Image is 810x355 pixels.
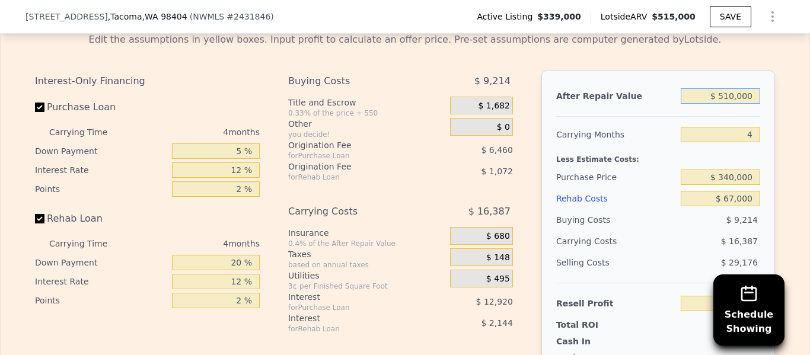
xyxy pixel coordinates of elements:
[288,303,420,312] div: for Purchase Loan
[556,319,630,331] div: Total ROI
[288,324,420,334] div: for Rehab Loan
[288,71,420,92] div: Buying Costs
[537,11,581,23] span: $339,000
[288,172,420,182] div: for Rehab Loan
[710,6,751,27] button: SAVE
[35,161,167,180] div: Interest Rate
[288,151,420,161] div: for Purchase Loan
[556,231,630,252] div: Carrying Costs
[556,145,760,167] div: Less Estimate Costs:
[474,71,511,92] span: $ 9,214
[288,130,445,139] div: you decide!
[131,123,260,142] div: 4 months
[190,11,274,23] div: ( )
[288,161,420,172] div: Origination Fee
[478,101,509,111] span: $ 1,682
[288,108,445,118] div: 0.33% of the price + 550
[288,260,445,270] div: based on annual taxes
[481,167,512,176] span: $ 1,072
[288,118,445,130] div: Other
[35,71,260,92] div: Interest-Only Financing
[288,239,445,248] div: 0.4% of the After Repair Value
[131,234,260,253] div: 4 months
[227,12,270,21] span: # 2431846
[35,272,167,291] div: Interest Rate
[721,236,758,246] span: $ 16,387
[556,85,676,107] div: After Repair Value
[477,11,537,23] span: Active Listing
[556,335,630,347] div: Cash In
[288,282,445,291] div: 3¢ per Finished Square Foot
[142,12,187,21] span: , WA 98404
[35,291,167,310] div: Points
[108,11,187,23] span: , Tacoma
[713,274,785,346] button: ScheduleShowing
[556,252,676,273] div: Selling Costs
[288,291,420,303] div: Interest
[288,97,445,108] div: Title and Escrow
[468,201,511,222] span: $ 16,387
[49,123,126,142] div: Carrying Time
[35,180,167,199] div: Points
[721,258,758,267] span: $ 29,176
[288,312,420,324] div: Interest
[486,252,510,263] span: $ 148
[481,145,512,155] span: $ 6,460
[556,188,676,209] div: Rehab Costs
[35,97,167,118] label: Purchase Loan
[35,103,44,112] input: Purchase Loan
[35,142,167,161] div: Down Payment
[193,12,224,21] span: NWMLS
[556,209,676,231] div: Buying Costs
[288,270,445,282] div: Utilities
[476,297,513,306] span: $ 12,920
[556,167,676,188] div: Purchase Price
[35,253,167,272] div: Down Payment
[497,122,510,133] span: $ 0
[486,274,510,284] span: $ 495
[726,215,758,225] span: $ 9,214
[35,214,44,223] input: Rehab Loan
[288,248,445,260] div: Taxes
[288,201,420,222] div: Carrying Costs
[601,11,652,23] span: Lotside ARV
[35,208,167,229] label: Rehab Loan
[556,293,676,314] div: Resell Profit
[556,124,676,145] div: Carrying Months
[288,139,420,151] div: Origination Fee
[761,5,785,28] button: Show Options
[288,227,445,239] div: Insurance
[652,12,696,21] span: $515,000
[481,318,512,328] span: $ 2,144
[486,231,510,242] span: $ 680
[25,11,108,23] span: [STREET_ADDRESS]
[35,33,775,47] div: Edit the assumptions in yellow boxes. Input profit to calculate an offer price. Pre-set assumptio...
[49,234,126,253] div: Carrying Time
